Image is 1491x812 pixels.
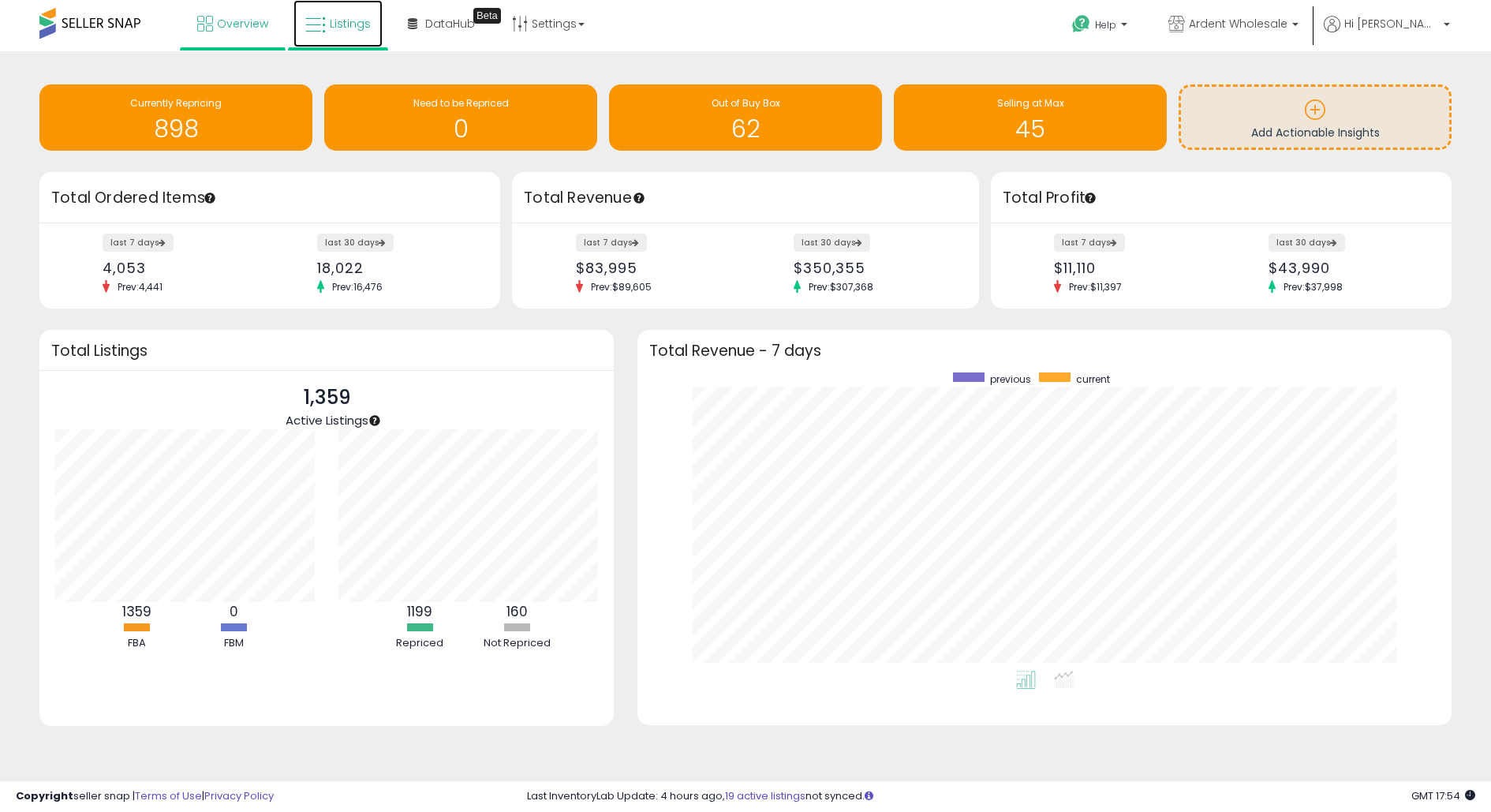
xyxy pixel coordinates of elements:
[332,116,589,142] h1: 0
[135,788,202,803] a: Terms of Use
[16,788,73,803] strong: Copyright
[725,788,805,803] a: 19 active listings
[286,383,368,413] p: 1,359
[230,602,238,621] b: 0
[330,16,371,32] span: Listings
[47,116,305,142] h1: 898
[51,187,488,209] h3: Total Ordered Items
[632,191,646,205] div: Tooltip anchor
[1003,187,1440,209] h3: Total Profit
[1269,260,1424,276] div: $43,990
[324,84,597,151] a: Need to be Repriced 0
[317,234,394,252] label: last 30 days
[425,16,475,32] span: DataHub
[407,602,432,621] b: 1199
[902,116,1159,142] h1: 45
[527,789,1476,804] div: Last InventoryLab Update: 4 hours ago, not synced.
[1181,87,1449,148] a: Add Actionable Insights
[122,602,151,621] b: 1359
[1095,18,1116,32] span: Help
[617,116,874,142] h1: 62
[203,191,217,205] div: Tooltip anchor
[1059,2,1143,51] a: Help
[1344,16,1439,32] span: Hi [PERSON_NAME]
[1189,16,1287,32] span: Ardent Wholesale
[524,187,967,209] h3: Total Revenue
[576,234,647,252] label: last 7 days
[286,412,368,428] span: Active Listings
[609,84,882,151] a: Out of Buy Box 62
[865,791,873,801] i: Click here to read more about un-synced listings.
[576,260,734,276] div: $83,995
[186,636,281,651] div: FBM
[16,789,274,804] div: seller snap | |
[372,636,467,651] div: Repriced
[1071,14,1091,34] i: Get Help
[794,260,951,276] div: $350,355
[413,96,509,110] span: Need to be Repriced
[469,636,564,651] div: Not Repriced
[324,280,390,294] span: Prev: 16,476
[506,602,528,621] b: 160
[51,345,602,357] h3: Total Listings
[1083,191,1097,205] div: Tooltip anchor
[39,84,312,151] a: Currently Repricing 898
[1251,125,1380,140] span: Add Actionable Insights
[368,413,382,428] div: Tooltip anchor
[712,96,780,110] span: Out of Buy Box
[1411,788,1475,803] span: 2025-09-15 17:54 GMT
[110,280,170,294] span: Prev: 4,441
[217,16,268,32] span: Overview
[794,234,870,252] label: last 30 days
[89,636,184,651] div: FBA
[130,96,222,110] span: Currently Repricing
[801,280,881,294] span: Prev: $307,368
[1054,234,1125,252] label: last 7 days
[317,260,473,276] div: 18,022
[990,372,1031,386] span: previous
[583,280,660,294] span: Prev: $89,605
[103,260,258,276] div: 4,053
[1269,234,1345,252] label: last 30 days
[1076,372,1110,386] span: current
[1054,260,1209,276] div: $11,110
[1061,280,1130,294] span: Prev: $11,397
[1276,280,1351,294] span: Prev: $37,998
[894,84,1167,151] a: Selling at Max 45
[204,788,274,803] a: Privacy Policy
[103,234,174,252] label: last 7 days
[997,96,1064,110] span: Selling at Max
[649,345,1440,357] h3: Total Revenue - 7 days
[473,8,501,24] div: Tooltip anchor
[1324,16,1450,51] a: Hi [PERSON_NAME]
